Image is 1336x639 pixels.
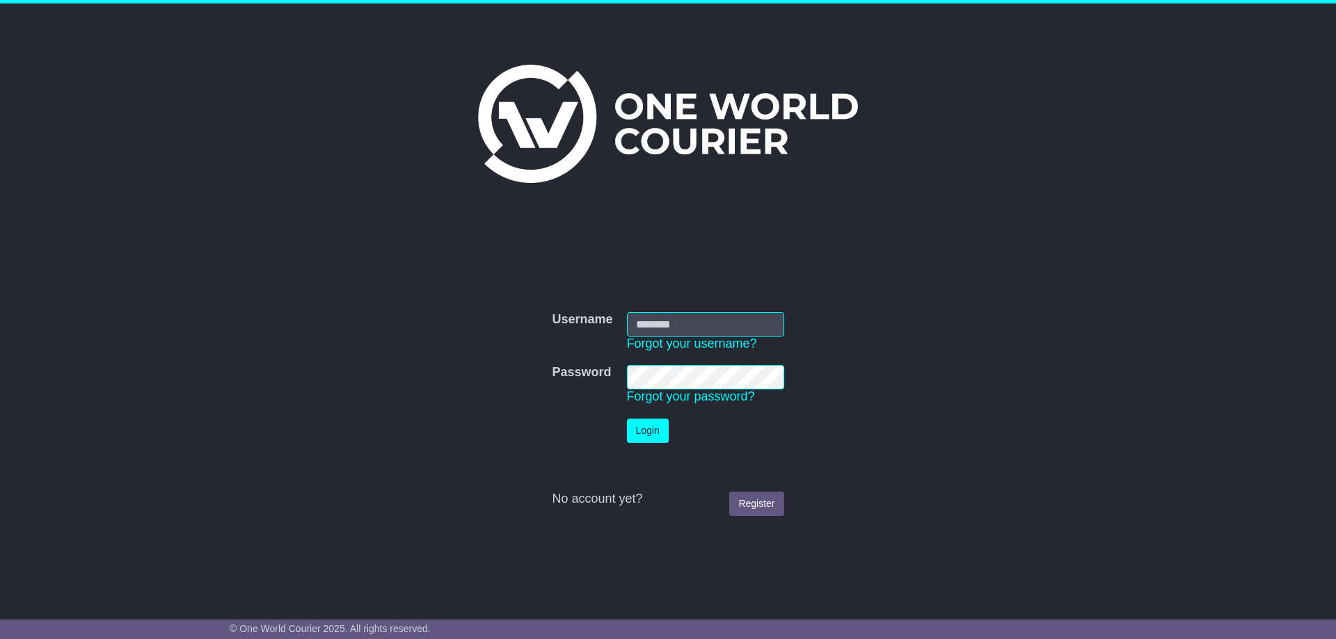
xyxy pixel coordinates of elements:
button: Login [627,419,669,443]
div: No account yet? [552,492,784,507]
label: Password [552,365,611,380]
img: One World [478,65,858,183]
span: © One World Courier 2025. All rights reserved. [230,623,431,634]
a: Register [729,492,784,516]
label: Username [552,312,612,327]
a: Forgot your username? [627,337,757,350]
a: Forgot your password? [627,389,755,403]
